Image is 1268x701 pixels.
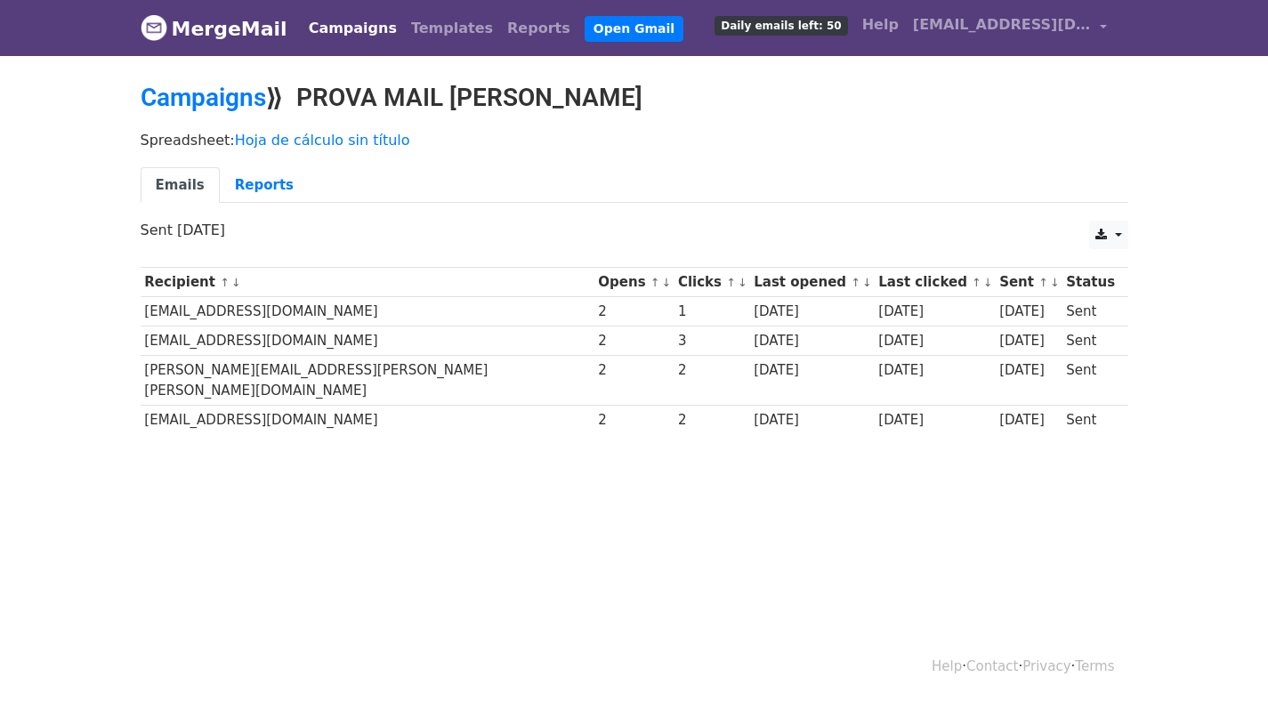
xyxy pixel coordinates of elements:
[1050,276,1060,289] a: ↓
[913,14,1091,36] span: [EMAIL_ADDRESS][DOMAIN_NAME]
[754,331,869,351] div: [DATE]
[141,268,594,297] th: Recipient
[678,302,746,322] div: 1
[878,410,990,431] div: [DATE]
[1062,356,1119,406] td: Sent
[855,7,906,43] a: Help
[995,268,1062,297] th: Sent
[999,331,1058,351] div: [DATE]
[878,302,990,322] div: [DATE]
[302,11,404,46] a: Campaigns
[932,658,962,674] a: Help
[598,331,669,351] div: 2
[141,297,594,326] td: [EMAIL_ADDRESS][DOMAIN_NAME]
[999,302,1058,322] div: [DATE]
[141,83,266,112] a: Campaigns
[594,268,674,297] th: Opens
[674,268,749,297] th: Clicks
[141,14,167,41] img: MergeMail logo
[878,331,990,351] div: [DATE]
[662,276,672,289] a: ↓
[141,131,1128,149] p: Spreadsheet:
[598,410,669,431] div: 2
[235,132,410,149] a: Hoja de cálculo sin título
[1075,658,1114,674] a: Terms
[754,302,869,322] div: [DATE]
[1038,276,1048,289] a: ↑
[678,410,746,431] div: 2
[404,11,500,46] a: Templates
[678,360,746,381] div: 2
[141,356,594,406] td: [PERSON_NAME][EMAIL_ADDRESS][PERSON_NAME][PERSON_NAME][DOMAIN_NAME]
[906,7,1114,49] a: [EMAIL_ADDRESS][DOMAIN_NAME]
[141,167,220,204] a: Emails
[1062,326,1119,356] td: Sent
[220,276,230,289] a: ↑
[715,16,847,36] span: Daily emails left: 50
[862,276,872,289] a: ↓
[878,360,990,381] div: [DATE]
[707,7,854,43] a: Daily emails left: 50
[585,16,683,42] a: Open Gmail
[726,276,736,289] a: ↑
[749,268,874,297] th: Last opened
[141,405,594,434] td: [EMAIL_ADDRESS][DOMAIN_NAME]
[754,410,869,431] div: [DATE]
[999,410,1058,431] div: [DATE]
[851,276,860,289] a: ↑
[1062,268,1119,297] th: Status
[500,11,577,46] a: Reports
[983,276,993,289] a: ↓
[754,360,869,381] div: [DATE]
[650,276,660,289] a: ↑
[141,221,1128,239] p: Sent [DATE]
[966,658,1018,674] a: Contact
[598,302,669,322] div: 2
[678,331,746,351] div: 3
[141,10,287,47] a: MergeMail
[1062,297,1119,326] td: Sent
[220,167,309,204] a: Reports
[999,360,1058,381] div: [DATE]
[598,360,669,381] div: 2
[141,83,1128,113] h2: ⟫ PROVA MAIL [PERSON_NAME]
[231,276,241,289] a: ↓
[972,276,981,289] a: ↑
[738,276,747,289] a: ↓
[141,326,594,356] td: [EMAIL_ADDRESS][DOMAIN_NAME]
[1022,658,1070,674] a: Privacy
[875,268,996,297] th: Last clicked
[1062,405,1119,434] td: Sent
